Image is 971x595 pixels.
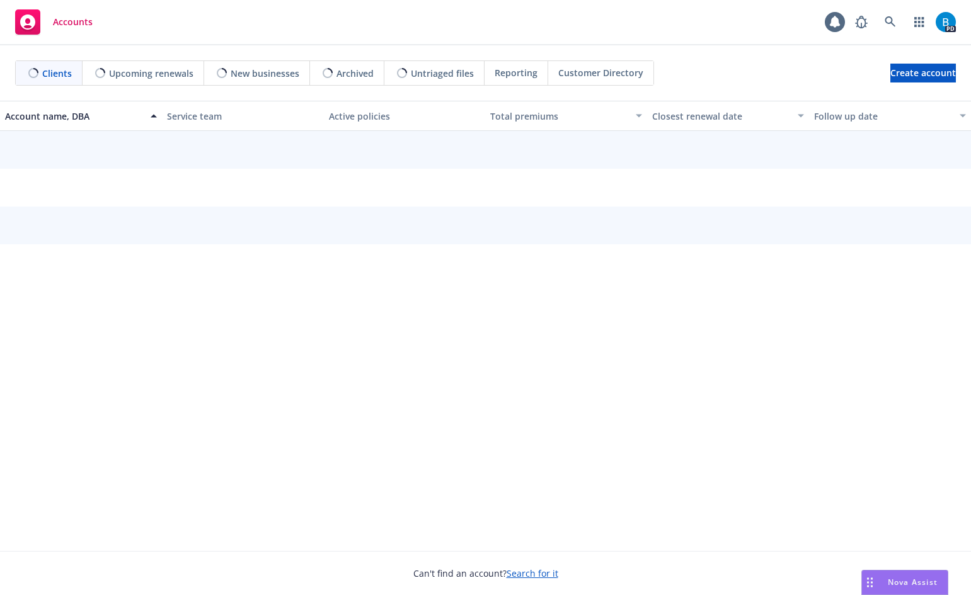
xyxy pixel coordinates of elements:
[413,567,558,580] span: Can't find an account?
[329,110,481,123] div: Active policies
[324,101,486,131] button: Active policies
[558,66,643,79] span: Customer Directory
[814,110,952,123] div: Follow up date
[495,66,537,79] span: Reporting
[861,570,948,595] button: Nova Assist
[652,110,790,123] div: Closest renewal date
[862,570,878,594] div: Drag to move
[890,61,956,85] span: Create account
[10,4,98,40] a: Accounts
[878,9,903,35] a: Search
[485,101,647,131] button: Total premiums
[490,110,628,123] div: Total premiums
[411,67,474,80] span: Untriaged files
[890,64,956,82] a: Create account
[907,9,932,35] a: Switch app
[507,567,558,579] a: Search for it
[42,67,72,80] span: Clients
[231,67,299,80] span: New businesses
[647,101,809,131] button: Closest renewal date
[809,101,971,131] button: Follow up date
[109,67,193,80] span: Upcoming renewals
[936,12,956,32] img: photo
[888,577,938,587] span: Nova Assist
[162,101,324,131] button: Service team
[53,17,93,27] span: Accounts
[167,110,319,123] div: Service team
[849,9,874,35] a: Report a Bug
[5,110,143,123] div: Account name, DBA
[336,67,374,80] span: Archived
